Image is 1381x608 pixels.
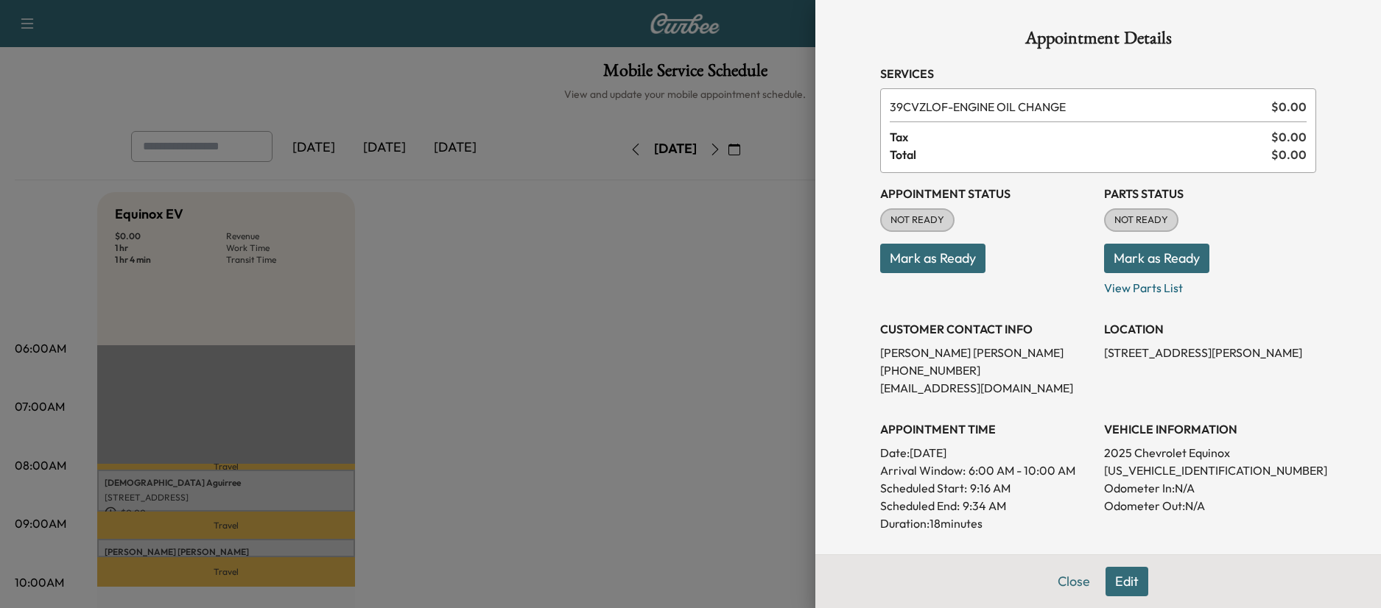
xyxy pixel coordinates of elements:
[890,128,1271,146] span: Tax
[1104,497,1316,515] p: Odometer Out: N/A
[880,244,985,273] button: Mark as Ready
[1104,320,1316,338] h3: LOCATION
[880,497,960,515] p: Scheduled End:
[1106,567,1148,596] button: Edit
[880,361,1092,379] p: [PHONE_NUMBER]
[880,344,1092,361] p: [PERSON_NAME] [PERSON_NAME]
[880,65,1316,82] h3: Services
[1104,185,1316,202] h3: Parts Status
[882,213,953,227] span: NOT READY
[1104,479,1316,497] p: Odometer In: N/A
[880,29,1316,53] h1: Appointment Details
[1104,244,1209,273] button: Mark as Ready
[1104,273,1316,297] p: View Parts List
[1104,420,1316,438] h3: VEHICLE INFORMATION
[1271,128,1307,146] span: $ 0.00
[1271,146,1307,163] span: $ 0.00
[1104,344,1316,361] p: [STREET_ADDRESS][PERSON_NAME]
[880,479,967,497] p: Scheduled Start:
[880,379,1092,397] p: [EMAIL_ADDRESS][DOMAIN_NAME]
[970,479,1011,497] p: 9:16 AM
[890,98,1265,116] span: ENGINE OIL CHANGE
[1104,444,1316,462] p: 2025 Chevrolet Equinox
[1271,98,1307,116] span: $ 0.00
[890,146,1271,163] span: Total
[1106,213,1177,227] span: NOT READY
[880,320,1092,338] h3: CUSTOMER CONTACT INFO
[1048,567,1100,596] button: Close
[963,497,1006,515] p: 9:34 AM
[880,515,1092,532] p: Duration: 18 minutes
[880,420,1092,438] h3: APPOINTMENT TIME
[1104,462,1316,479] p: [US_VEHICLE_IDENTIFICATION_NUMBER]
[880,444,1092,462] p: Date: [DATE]
[880,185,1092,202] h3: Appointment Status
[969,462,1075,479] span: 6:00 AM - 10:00 AM
[880,462,1092,479] p: Arrival Window:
